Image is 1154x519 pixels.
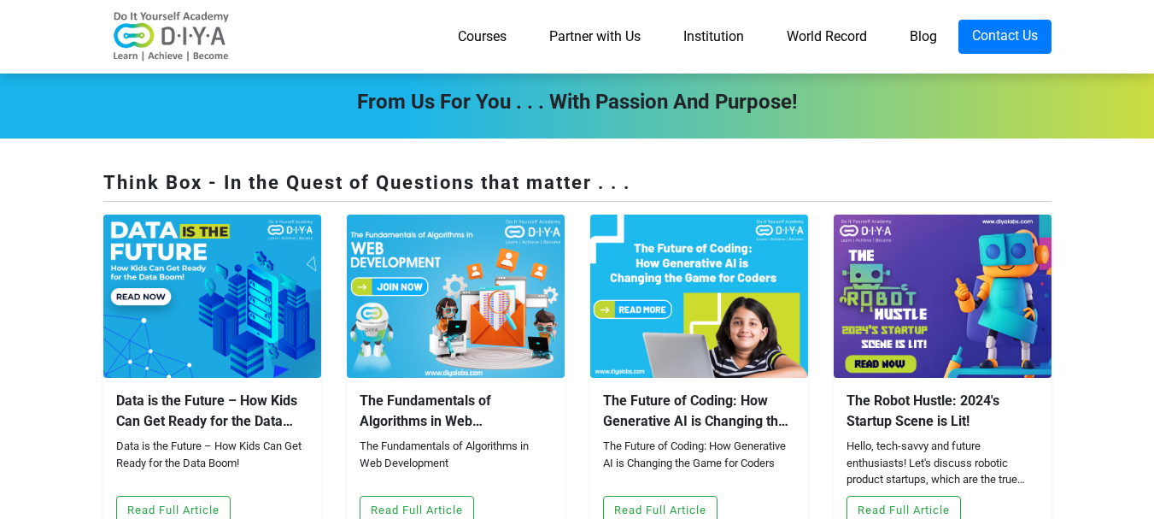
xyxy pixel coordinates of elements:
a: Institution [662,20,765,54]
a: Read Full Article [603,501,718,517]
a: Read Full Article [846,501,961,517]
div: Data is the Future – How Kids Can Get Ready for the Data Boom! [116,391,308,432]
a: Partner with Us [528,20,662,54]
div: The Fundamentals of Algorithms in Web Development [360,391,552,432]
a: Read Full Article [360,501,474,517]
a: Blog [888,20,958,54]
div: Data is the Future – How Kids Can Get Ready for the Data Boom! [116,438,308,489]
img: blog-2023121842428.jpg [834,215,1051,378]
img: blog-2024042095551.jpg [590,215,808,378]
a: World Record [765,20,888,54]
div: Hello, tech-savvy and future enthusiasts! Let's discuss robotic product startups, which are the t... [846,438,1039,489]
img: blog-2024042853928.jpg [347,215,565,378]
a: Courses [436,20,528,54]
a: Read Full Article [116,501,231,517]
div: The Fundamentals of Algorithms in Web Development [360,438,552,489]
div: The Robot Hustle: 2024's Startup Scene is Lit! [846,391,1039,432]
a: Contact Us [958,20,1051,54]
div: The Future of Coding: How Generative AI is Changing the Game for Coders [603,391,795,432]
img: logo-v2.png [103,11,240,62]
div: The Future of Coding: How Generative AI is Changing the Game for Coders [603,438,795,489]
div: Think Box - In the Quest of Questions that matter . . . [103,168,1051,202]
div: From Us For You . . . with Passion and Purpose! [91,86,1064,117]
img: blog-2024120862518.jpg [103,215,321,378]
